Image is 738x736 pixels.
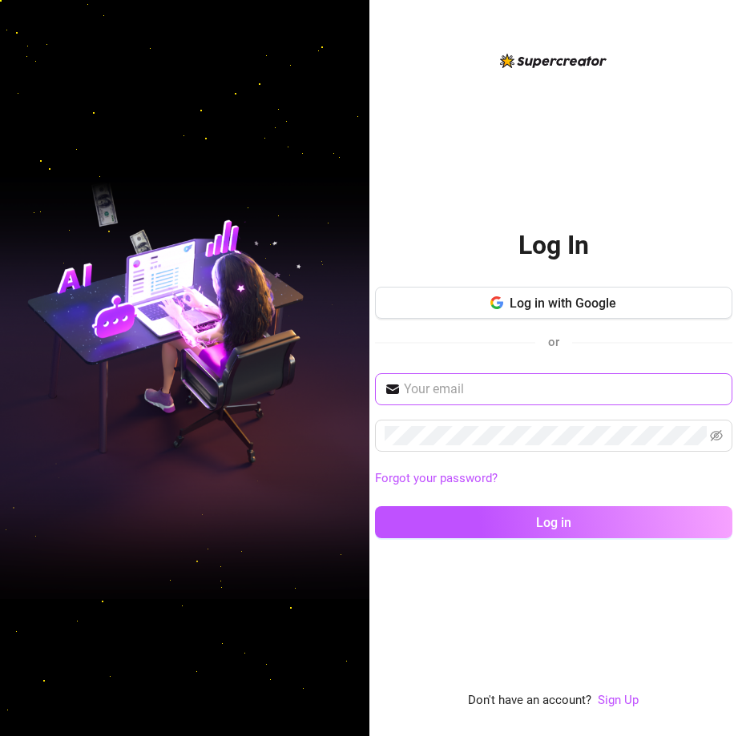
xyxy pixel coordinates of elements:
[510,296,616,311] span: Log in with Google
[598,693,639,707] a: Sign Up
[468,691,591,710] span: Don't have an account?
[500,54,607,68] img: logo-BBDzfeDw.svg
[710,429,723,442] span: eye-invisible
[375,506,732,538] button: Log in
[548,335,559,349] span: or
[375,471,498,485] a: Forgot your password?
[375,469,732,489] a: Forgot your password?
[518,229,589,262] h2: Log In
[598,691,639,710] a: Sign Up
[536,515,571,530] span: Log in
[404,380,723,399] input: Your email
[375,287,732,319] button: Log in with Google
